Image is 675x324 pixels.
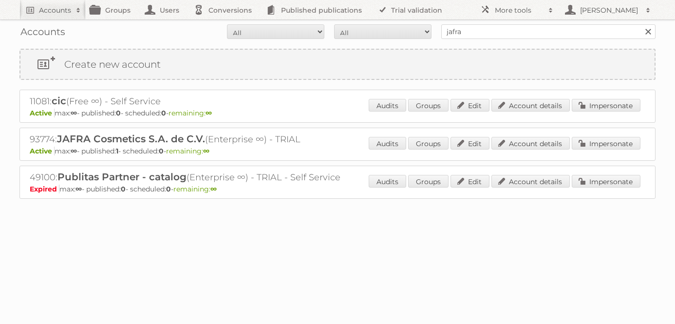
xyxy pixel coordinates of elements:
[572,137,640,150] a: Impersonate
[30,95,371,108] h2: 11081: (Free ∞) - Self Service
[161,109,166,117] strong: 0
[210,185,217,193] strong: ∞
[495,5,544,15] h2: More tools
[39,5,71,15] h2: Accounts
[57,133,205,145] span: JAFRA Cosmetics S.A. de C.V.
[121,185,126,193] strong: 0
[203,147,209,155] strong: ∞
[30,109,55,117] span: Active
[578,5,641,15] h2: [PERSON_NAME]
[206,109,212,117] strong: ∞
[173,185,217,193] span: remaining:
[450,175,489,188] a: Edit
[369,99,406,112] a: Audits
[30,147,645,155] p: max: - published: - scheduled: -
[491,137,570,150] a: Account details
[408,137,449,150] a: Groups
[369,137,406,150] a: Audits
[450,99,489,112] a: Edit
[71,109,77,117] strong: ∞
[369,175,406,188] a: Audits
[159,147,164,155] strong: 0
[116,147,118,155] strong: 1
[57,171,187,183] span: Publitas Partner - catalog
[408,99,449,112] a: Groups
[30,171,371,184] h2: 49100: (Enterprise ∞) - TRIAL - Self Service
[450,137,489,150] a: Edit
[572,99,640,112] a: Impersonate
[30,185,645,193] p: max: - published: - scheduled: -
[116,109,121,117] strong: 0
[30,147,55,155] span: Active
[71,147,77,155] strong: ∞
[30,109,645,117] p: max: - published: - scheduled: -
[20,50,655,79] a: Create new account
[572,175,640,188] a: Impersonate
[166,185,171,193] strong: 0
[75,185,82,193] strong: ∞
[30,133,371,146] h2: 93774: (Enterprise ∞) - TRIAL
[169,109,212,117] span: remaining:
[52,95,66,107] span: cic
[491,99,570,112] a: Account details
[408,175,449,188] a: Groups
[30,185,59,193] span: Expired
[166,147,209,155] span: remaining:
[491,175,570,188] a: Account details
